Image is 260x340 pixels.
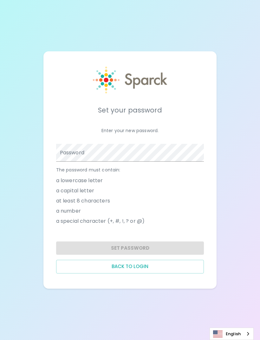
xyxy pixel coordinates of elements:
p: The password must contain: [56,167,204,173]
span: a special character (+, #, !, ? or @) [56,217,145,225]
p: Enter your new password. [56,127,204,134]
button: Back to login [56,260,204,273]
h5: Set your password [56,106,204,115]
img: Sparck logo [93,67,167,93]
span: a lowercase letter [56,177,103,184]
span: at least 8 characters [56,197,110,205]
span: a number [56,207,81,215]
div: Language [210,328,254,340]
aside: Language selected: English [210,328,254,340]
span: a capital letter [56,187,94,195]
a: English [210,328,253,340]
